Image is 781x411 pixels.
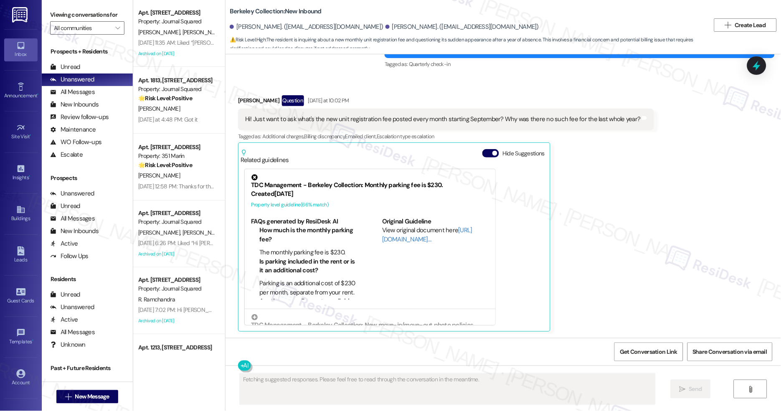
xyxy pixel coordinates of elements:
[138,8,216,17] div: Apt. [STREET_ADDRESS]
[251,200,489,209] div: Property level guideline ( 66 % match)
[251,217,338,226] b: FAQs generated by ResiDesk AI
[42,174,133,183] div: Prospects
[50,227,99,236] div: New Inbounds
[4,285,38,307] a: Guest Cards
[138,85,216,94] div: Property: Journal Squared
[50,88,95,96] div: All Messages
[304,133,345,140] span: Billing discrepancy ,
[409,61,450,68] span: Quarterly check-in
[614,342,683,361] button: Get Conversation Link
[50,100,99,109] div: New Inbounds
[382,226,489,244] div: View original document here
[138,239,338,247] div: [DATE] 6:26 PM: Liked “Hi [PERSON_NAME] and [PERSON_NAME]! Starting [DATE]…”
[138,343,216,352] div: Apt. 1213, [STREET_ADDRESS]
[251,190,489,198] div: Created [DATE]
[138,39,723,46] div: [DATE] 11:35 AM: Liked “[PERSON_NAME] (Journal Squared): Hi [PERSON_NAME], the team wants you to ...
[32,337,33,343] span: •
[50,340,86,349] div: Unknown
[230,36,710,53] span: : The resident is inquiring about a new monthly unit registration fee and questioning its sudden ...
[137,316,216,326] div: Archived on [DATE]
[137,48,216,59] div: Archived on [DATE]
[138,284,216,293] div: Property: Journal Squared
[138,296,175,303] span: R. Ramchandra
[245,115,641,124] div: Hi! Just want to ask what's the new unit registration fee posted every month starting September? ...
[50,113,109,122] div: Review follow-ups
[259,226,358,244] li: How much is the monthly parking fee?
[50,214,95,223] div: All Messages
[138,229,183,236] span: [PERSON_NAME]
[50,303,94,312] div: Unanswered
[4,367,38,389] a: Account
[377,133,434,140] span: Escalation type escalation
[671,380,711,398] button: Send
[259,297,358,315] li: Are there any discounts available for long-term parking contracts?
[50,202,80,211] div: Unread
[385,23,539,31] div: [PERSON_NAME]. ([EMAIL_ADDRESS][DOMAIN_NAME])
[238,95,654,109] div: [PERSON_NAME]
[42,47,133,56] div: Prospects + Residents
[4,203,38,225] a: Buildings
[251,314,489,375] div: TDC Management - Berkeley Collection: New move-in/move-out photo policies effective [DATE], requi...
[687,342,773,361] button: Share Conversation via email
[689,385,702,393] span: Send
[620,348,677,356] span: Get Conversation Link
[138,209,216,218] div: Apt. [STREET_ADDRESS]
[230,36,266,43] strong: ⚠️ Risk Level: High
[4,162,38,184] a: Insights •
[138,172,180,179] span: [PERSON_NAME]
[502,149,545,158] label: Hide Suggestions
[306,96,349,105] div: [DATE] at 10:02 PM
[138,76,216,85] div: Apt. 1813, [STREET_ADDRESS]
[714,18,777,32] button: Create Lead
[50,150,83,159] div: Escalate
[137,249,216,259] div: Archived on [DATE]
[50,239,78,248] div: Active
[230,23,383,31] div: [PERSON_NAME]. ([EMAIL_ADDRESS][DOMAIN_NAME])
[382,226,472,243] a: [URL][DOMAIN_NAME]…
[241,149,289,165] div: Related guidelines
[251,174,489,190] div: TDC Management - Berkeley Collection: Monthly parking fee is $230.
[138,218,216,226] div: Property: Journal Squared
[4,38,38,61] a: Inbox
[115,25,120,31] i: 
[30,132,31,138] span: •
[259,248,358,257] li: The monthly parking fee is $230.
[382,217,431,226] b: Original Guideline
[680,386,686,393] i: 
[138,183,565,190] div: [DATE] 12:58 PM: Thanks for the message. Configure your number's SMS URL to change this message.R...
[29,173,30,179] span: •
[748,386,754,393] i: 
[138,143,216,152] div: Apt. [STREET_ADDRESS]
[50,75,94,84] div: Unanswered
[50,290,80,299] div: Unread
[50,189,94,198] div: Unanswered
[138,276,216,284] div: Apt. [STREET_ADDRESS]
[138,105,180,112] span: [PERSON_NAME]
[4,326,38,348] a: Templates •
[50,328,95,337] div: All Messages
[42,364,133,373] div: Past + Future Residents
[138,17,216,26] div: Property: Journal Squared
[138,161,192,169] strong: 🌟 Risk Level: Positive
[240,373,655,405] textarea: Fetching suggested responses. Please feel free to read through the conversation in the meantime.
[50,8,124,21] label: Viewing conversations for
[262,133,304,140] span: Additional charges ,
[12,7,29,23] img: ResiDesk Logo
[183,229,224,236] span: [PERSON_NAME]
[4,121,38,143] a: Site Visit •
[42,275,133,284] div: Residents
[282,95,304,106] div: Question
[50,63,80,71] div: Unread
[238,130,654,142] div: Tagged as:
[725,22,731,28] i: 
[138,28,183,36] span: [PERSON_NAME]
[50,315,78,324] div: Active
[138,152,216,160] div: Property: 351 Marin
[183,28,227,36] span: [PERSON_NAME]
[230,7,322,16] b: Berkeley Collection: New Inbound
[259,279,358,297] li: Parking is an additional cost of $230 per month, separate from your rent.
[65,393,71,400] i: 
[259,257,358,275] li: Is parking included in the rent or is it an additional cost?
[385,58,775,70] div: Tagged as:
[37,91,38,97] span: •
